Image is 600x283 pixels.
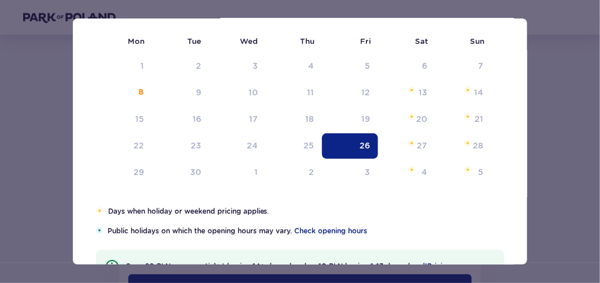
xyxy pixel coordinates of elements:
td: Sunday, September 21, 2025 [435,107,491,132]
td: Wednesday, September 17, 2025 [209,107,266,132]
small: Thu [300,36,314,46]
div: 3 [253,60,258,72]
div: 4 [308,60,314,72]
div: 19 [361,113,370,125]
p: Save 20 PLN on every ticket buying 14+ days ahead or 10 PLN buying 1-13 days ahead! [126,261,451,271]
td: Saturday, September 13, 2025 [378,80,435,106]
div: 1 [255,166,258,178]
td: Not available. Sunday, September 7, 2025 [435,54,491,79]
td: Tuesday, September 16, 2025 [152,107,209,132]
td: Wednesday, September 24, 2025 [209,133,266,159]
p: Public holidays on which the opening hours may vary. [108,226,504,236]
td: Tuesday, September 30, 2025 [152,160,209,185]
small: Sun [470,36,484,46]
div: 24 [247,140,258,151]
div: 3 [365,166,370,178]
div: 14 [474,87,483,98]
div: 28 [473,140,483,151]
td: Monday, September 22, 2025 [96,133,152,159]
td: Not available. Friday, September 5, 2025 [322,54,378,79]
small: Fri [360,36,371,46]
td: Tuesday, September 23, 2025 [152,133,209,159]
a: Pricing [427,261,451,271]
div: 17 [250,113,258,125]
td: Sunday, September 14, 2025 [435,80,491,106]
div: 4 [421,166,427,178]
div: 6 [422,60,427,72]
div: 2 [309,166,314,178]
div: 5 [365,60,370,72]
div: 8 [138,87,144,98]
p: Days when holiday or weekend pricing applies. [108,206,504,217]
td: Not available. Saturday, September 6, 2025 [378,54,435,79]
td: Not available. Thursday, September 4, 2025 [266,54,323,79]
div: 27 [417,140,427,151]
td: Monday, September 8, 2025 [96,80,152,106]
td: Not available. Monday, September 1, 2025 [96,54,152,79]
div: 25 [303,140,314,151]
div: 1 [140,60,144,72]
small: Mon [128,36,145,46]
div: 22 [134,140,144,151]
div: 29 [134,166,144,178]
td: Sunday, September 28, 2025 [435,133,491,159]
td: Wednesday, September 10, 2025 [209,80,266,106]
td: Monday, September 15, 2025 [96,107,152,132]
td: Not available. Tuesday, September 2, 2025 [152,54,209,79]
div: 30 [190,166,201,178]
td: Friday, October 3, 2025 [322,160,378,185]
td: Wednesday, October 1, 2025 [209,160,266,185]
div: 23 [191,140,201,151]
td: Saturday, September 20, 2025 [378,107,435,132]
div: 15 [135,113,144,125]
small: Tue [187,36,201,46]
td: Monday, September 29, 2025 [96,160,152,185]
small: Sat [415,36,428,46]
div: 5 [478,166,483,178]
td: Saturday, October 4, 2025 [378,160,435,185]
div: 18 [305,113,314,125]
td: Selected. Friday, September 26, 2025 [322,133,378,159]
div: 16 [192,113,201,125]
td: Not available. Wednesday, September 3, 2025 [209,54,266,79]
td: Friday, September 12, 2025 [322,80,378,106]
div: 10 [249,87,258,98]
div: 9 [196,87,201,98]
div: 26 [360,140,370,151]
td: Saturday, September 27, 2025 [378,133,435,159]
div: 12 [361,87,370,98]
div: 2 [196,60,201,72]
div: 11 [307,87,314,98]
td: Tuesday, September 9, 2025 [152,80,209,106]
div: 20 [416,113,427,125]
td: Thursday, September 11, 2025 [266,80,323,106]
div: 13 [418,87,427,98]
td: Thursday, September 18, 2025 [266,107,323,132]
div: 7 [478,60,483,72]
td: Sunday, October 5, 2025 [435,160,491,185]
small: Wed [240,36,258,46]
div: 21 [475,113,483,125]
td: Thursday, September 25, 2025 [266,133,323,159]
td: Friday, September 19, 2025 [322,107,378,132]
td: Thursday, October 2, 2025 [266,160,323,185]
a: Check opening hours [294,226,367,236]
